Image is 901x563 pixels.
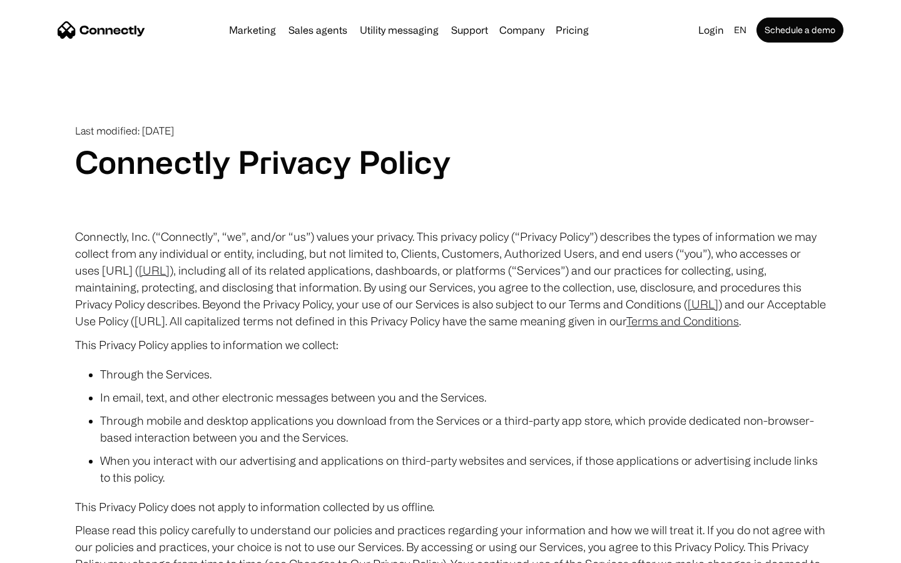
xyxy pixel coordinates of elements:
[446,25,493,35] a: Support
[13,540,75,559] aside: Language selected: English
[551,25,594,35] a: Pricing
[499,21,544,39] div: Company
[224,25,281,35] a: Marketing
[100,389,826,406] li: In email, text, and other electronic messages between you and the Services.
[75,228,826,330] p: Connectly, Inc. (“Connectly”, “we”, and/or “us”) values your privacy. This privacy policy (“Priva...
[75,143,826,181] h1: Connectly Privacy Policy
[283,25,352,35] a: Sales agents
[626,315,739,327] a: Terms and Conditions
[75,499,826,515] p: This Privacy Policy does not apply to information collected by us offline.
[734,21,746,39] div: en
[75,205,826,222] p: ‍
[75,125,826,137] p: Last modified: [DATE]
[100,452,826,486] li: When you interact with our advertising and applications on third-party websites and services, if ...
[75,181,826,198] p: ‍
[25,541,75,559] ul: Language list
[100,412,826,446] li: Through mobile and desktop applications you download from the Services or a third-party app store...
[688,298,718,310] a: [URL]
[75,336,826,353] p: This Privacy Policy applies to information we collect:
[756,18,843,43] a: Schedule a demo
[355,25,444,35] a: Utility messaging
[693,21,729,39] a: Login
[100,366,826,383] li: Through the Services.
[139,264,170,276] a: [URL]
